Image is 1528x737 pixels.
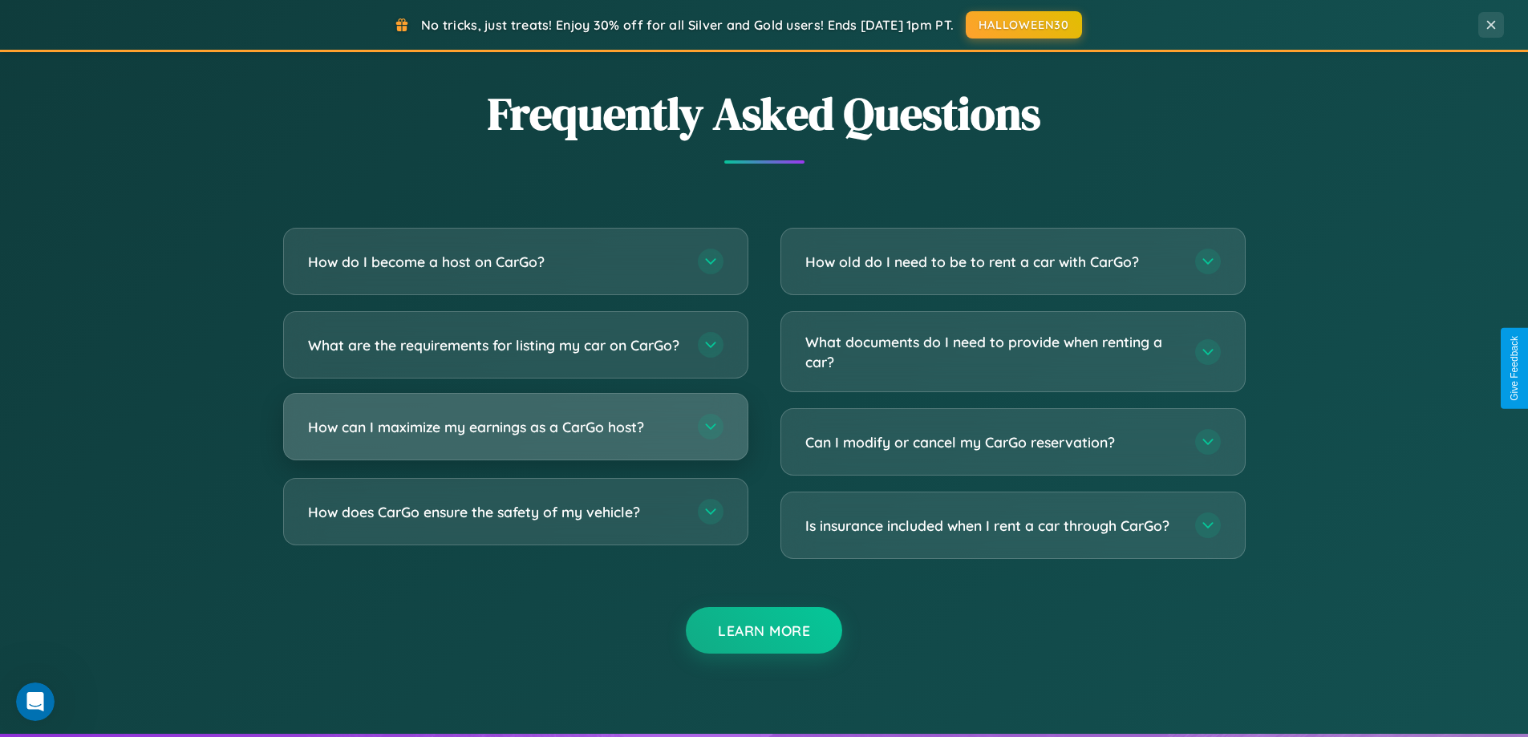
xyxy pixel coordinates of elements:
[283,83,1246,144] h2: Frequently Asked Questions
[686,607,842,654] button: Learn More
[308,502,682,522] h3: How does CarGo ensure the safety of my vehicle?
[421,17,954,33] span: No tricks, just treats! Enjoy 30% off for all Silver and Gold users! Ends [DATE] 1pm PT.
[308,335,682,355] h3: What are the requirements for listing my car on CarGo?
[1509,336,1520,401] div: Give Feedback
[16,682,55,721] iframe: Intercom live chat
[966,11,1082,38] button: HALLOWEEN30
[805,332,1179,371] h3: What documents do I need to provide when renting a car?
[805,432,1179,452] h3: Can I modify or cancel my CarGo reservation?
[805,516,1179,536] h3: Is insurance included when I rent a car through CarGo?
[308,252,682,272] h3: How do I become a host on CarGo?
[308,417,682,437] h3: How can I maximize my earnings as a CarGo host?
[805,252,1179,272] h3: How old do I need to be to rent a car with CarGo?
